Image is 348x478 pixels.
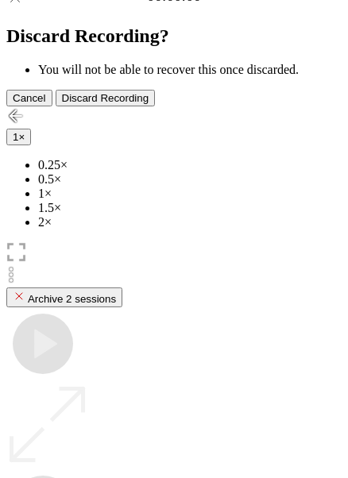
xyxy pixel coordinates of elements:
div: Archive 2 sessions [13,290,116,305]
li: 0.5× [38,172,342,187]
li: 2× [38,215,342,229]
button: Discard Recording [56,90,156,106]
li: 0.25× [38,158,342,172]
button: Cancel [6,90,52,106]
button: Archive 2 sessions [6,287,122,307]
li: 1× [38,187,342,201]
h2: Discard Recording? [6,25,342,47]
button: 1× [6,129,31,145]
li: You will not be able to recover this once discarded. [38,63,342,77]
li: 1.5× [38,201,342,215]
span: 1 [13,131,18,143]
